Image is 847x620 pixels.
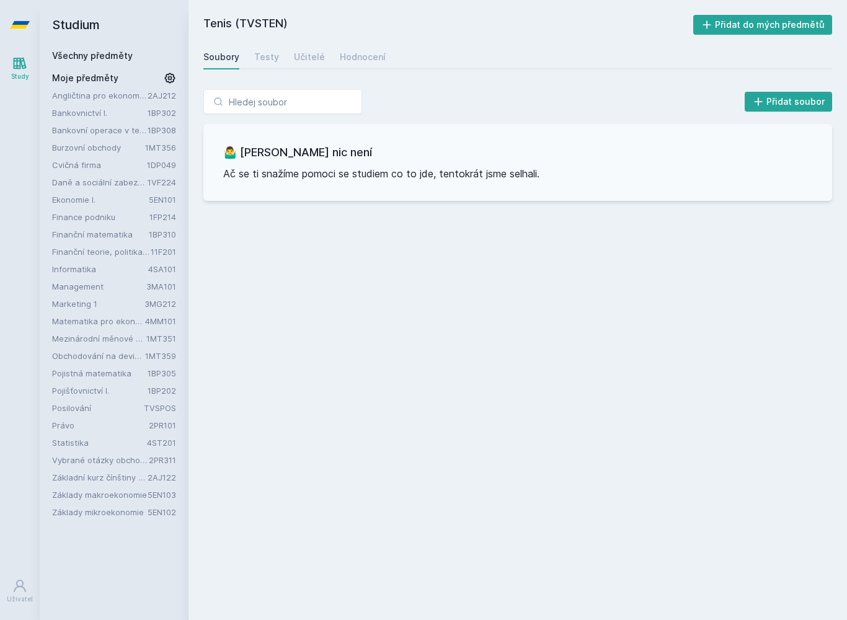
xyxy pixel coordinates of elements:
[149,212,176,222] a: 1FP214
[52,176,148,188] a: Daně a sociální zabezpečení
[340,45,386,69] a: Hodnocení
[693,15,833,35] button: Přidat do mých předmětů
[340,51,386,63] div: Hodnocení
[52,193,149,206] a: Ekonomie I.
[52,228,149,241] a: Finanční matematika
[147,160,176,170] a: 1DP049
[148,507,176,517] a: 5EN102
[148,177,176,187] a: 1VF224
[148,108,176,118] a: 1BP302
[144,403,176,413] a: TVSPOS
[254,51,279,63] div: Testy
[223,144,812,161] h3: 🤷‍♂️ [PERSON_NAME] nic není
[52,246,151,258] a: Finanční teorie, politika a instituce
[223,166,812,181] p: Ač se ti snažíme pomoci se studiem co to jde, tentokrát jsme selhali.
[294,51,325,63] div: Učitelé
[148,386,176,396] a: 1BP202
[52,402,144,414] a: Posilování
[52,367,148,379] a: Pojistná matematika
[203,89,362,114] input: Hledej soubor
[745,92,833,112] button: Přidat soubor
[149,195,176,205] a: 5EN101
[52,124,148,136] a: Bankovní operace v teorii a praxi
[52,141,145,154] a: Burzovní obchody
[148,472,176,482] a: 2AJ122
[11,72,29,81] div: Study
[2,50,37,87] a: Study
[52,159,147,171] a: Cvičná firma
[146,281,176,291] a: 3MA101
[203,45,239,69] a: Soubory
[52,489,148,501] a: Základy makroekonomie
[52,315,145,327] a: Matematika pro ekonomy
[52,89,148,102] a: Angličtina pro ekonomická studia 2 (B2/C1)
[52,263,148,275] a: Informatika
[254,45,279,69] a: Testy
[148,368,176,378] a: 1BP305
[146,334,176,343] a: 1MT351
[52,107,148,119] a: Bankovnictví I.
[145,351,176,361] a: 1MT359
[52,506,148,518] a: Základy mikroekonomie
[149,455,176,465] a: 2PR311
[52,384,148,397] a: Pojišťovnictví I.
[145,143,176,153] a: 1MT356
[203,15,693,35] h2: Tenis (TVSTEN)
[149,420,176,430] a: 2PR101
[52,436,147,449] a: Statistika
[7,595,33,604] div: Uživatel
[52,280,146,293] a: Management
[2,572,37,610] a: Uživatel
[52,211,149,223] a: Finance podniku
[52,350,145,362] a: Obchodování na devizovém trhu
[203,51,239,63] div: Soubory
[149,229,176,239] a: 1BP310
[144,299,176,309] a: 3MG212
[147,438,176,448] a: 4ST201
[52,72,118,84] span: Moje předměty
[52,419,149,432] a: Právo
[52,332,146,345] a: Mezinárodní měnové a finanční instituce
[294,45,325,69] a: Učitelé
[148,91,176,100] a: 2AJ212
[52,298,144,310] a: Marketing 1
[148,125,176,135] a: 1BP308
[148,490,176,500] a: 5EN103
[52,50,133,61] a: Všechny předměty
[52,471,148,484] a: Základní kurz čínštiny B (A1)
[145,316,176,326] a: 4MM101
[52,454,149,466] a: Vybrané otázky obchodního práva
[148,264,176,274] a: 4SA101
[151,247,176,257] a: 11F201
